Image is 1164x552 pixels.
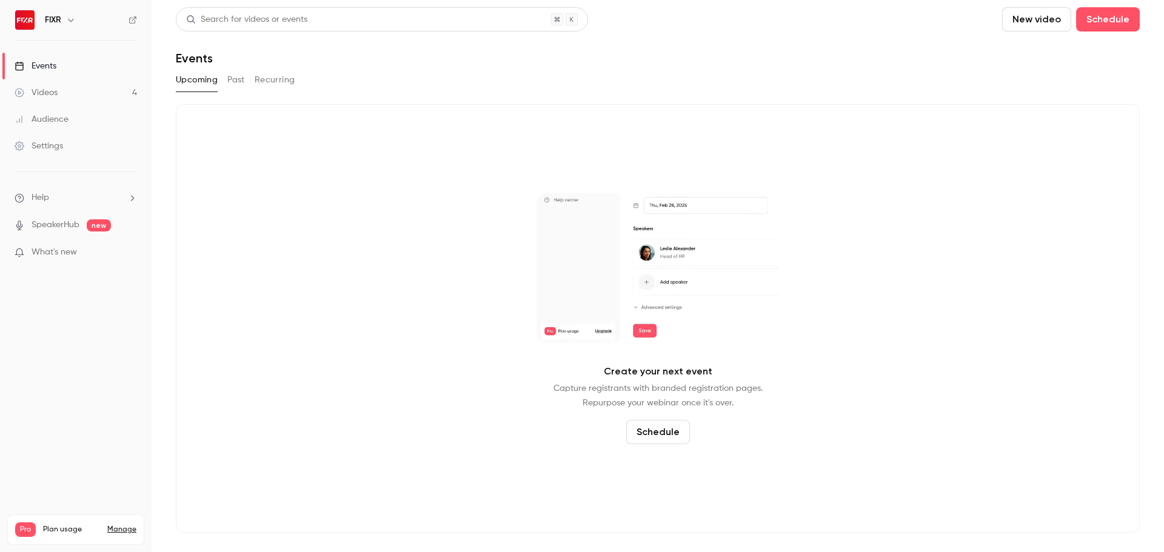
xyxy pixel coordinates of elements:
[1076,7,1140,32] button: Schedule
[227,70,245,90] button: Past
[107,525,136,534] a: Manage
[1002,7,1071,32] button: New video
[15,60,56,72] div: Events
[122,247,137,258] iframe: Noticeable Trigger
[87,219,111,231] span: new
[15,87,58,99] div: Videos
[32,246,77,259] span: What's new
[15,113,69,125] div: Audience
[176,51,213,65] h1: Events
[255,70,295,90] button: Recurring
[15,191,137,204] li: help-dropdown-opener
[604,364,712,379] p: Create your next event
[626,420,690,444] button: Schedule
[186,13,307,26] div: Search for videos or events
[32,191,49,204] span: Help
[176,70,218,90] button: Upcoming
[15,522,36,537] span: Pro
[15,140,63,152] div: Settings
[43,525,100,534] span: Plan usage
[45,14,61,26] h6: FIXR
[15,10,35,30] img: FIXR
[32,219,79,231] a: SpeakerHub
[554,381,763,410] p: Capture registrants with branded registration pages. Repurpose your webinar once it's over.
